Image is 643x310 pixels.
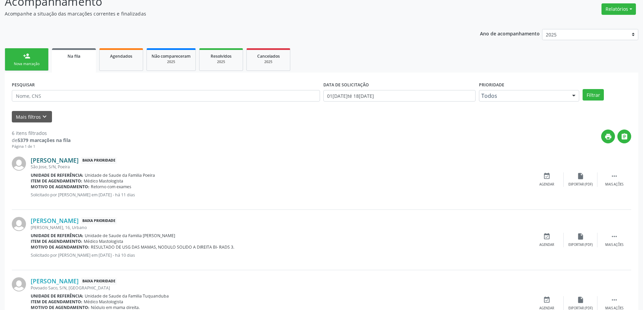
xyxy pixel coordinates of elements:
[481,92,565,99] span: Todos
[601,3,636,15] button: Relatórios
[31,184,89,190] b: Motivo de agendamento:
[10,61,44,66] div: Nova marcação
[12,90,320,102] input: Nome, CNS
[91,184,131,190] span: Retorno com exames
[68,53,80,59] span: Na fila
[539,182,554,187] div: Agendar
[31,285,530,291] div: Povoado Saco, S/N, [GEOGRAPHIC_DATA]
[577,296,584,304] i: insert_drive_file
[204,59,238,64] div: 2025
[85,293,169,299] span: Unidade de Saude da Familia Tuquanduba
[323,80,369,90] label: DATA DE SOLICITAÇÃO
[621,133,628,140] i: 
[110,53,132,59] span: Agendados
[12,80,35,90] label: PESQUISAR
[611,296,618,304] i: 
[31,293,83,299] b: Unidade de referência:
[577,172,584,180] i: insert_drive_file
[12,277,26,291] img: img
[31,299,82,305] b: Item de agendamento:
[84,299,123,305] span: Médico Mastologista
[91,244,234,250] span: RESULTADO DE USG DAS MAMAS, NODULO SOLIDO A DIREITA BI- RADS 3.
[611,172,618,180] i: 
[539,243,554,247] div: Agendar
[31,217,79,224] a: [PERSON_NAME]
[479,80,504,90] label: Prioridade
[568,182,593,187] div: Exportar (PDF)
[18,137,71,143] strong: 5379 marcações na fila
[152,53,191,59] span: Não compareceram
[323,90,476,102] input: Selecione um intervalo
[31,233,83,238] b: Unidade de referência:
[31,225,530,230] div: [PERSON_NAME], 16, Urbano
[31,192,530,198] p: Solicitado por [PERSON_NAME] em [DATE] - há 11 dias
[12,137,71,144] div: de
[85,233,175,238] span: Unidade de Saude da Familia [PERSON_NAME]
[12,144,71,149] div: Página 1 de 1
[543,233,551,240] i: event_available
[611,233,618,240] i: 
[605,182,623,187] div: Mais ações
[12,111,52,123] button: Mais filtroskeyboard_arrow_down
[31,252,530,258] p: Solicitado por [PERSON_NAME] em [DATE] - há 10 dias
[251,59,285,64] div: 2025
[23,52,30,60] div: person_add
[211,53,232,59] span: Resolvidos
[583,89,604,101] button: Filtrar
[31,178,82,184] b: Item de agendamento:
[605,243,623,247] div: Mais ações
[31,157,79,164] a: [PERSON_NAME]
[31,244,89,250] b: Motivo de agendamento:
[31,164,530,170] div: São Jose, S/N, Poeira
[5,10,448,17] p: Acompanhe a situação das marcações correntes e finalizadas
[577,233,584,240] i: insert_drive_file
[543,296,551,304] i: event_available
[480,29,540,37] p: Ano de acompanhamento
[31,277,79,285] a: [PERSON_NAME]
[12,130,71,137] div: 6 itens filtrados
[81,217,117,224] span: Baixa Prioridade
[12,157,26,171] img: img
[81,278,117,285] span: Baixa Prioridade
[41,113,48,120] i: keyboard_arrow_down
[84,238,123,244] span: Médico Mastologista
[568,243,593,247] div: Exportar (PDF)
[81,157,117,164] span: Baixa Prioridade
[605,133,612,140] i: print
[31,238,82,244] b: Item de agendamento:
[601,130,615,143] button: print
[152,59,191,64] div: 2025
[617,130,631,143] button: 
[12,217,26,231] img: img
[543,172,551,180] i: event_available
[85,172,155,178] span: Unidade de Saude da Familia Poeira
[84,178,123,184] span: Médico Mastologista
[31,172,83,178] b: Unidade de referência:
[257,53,280,59] span: Cancelados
